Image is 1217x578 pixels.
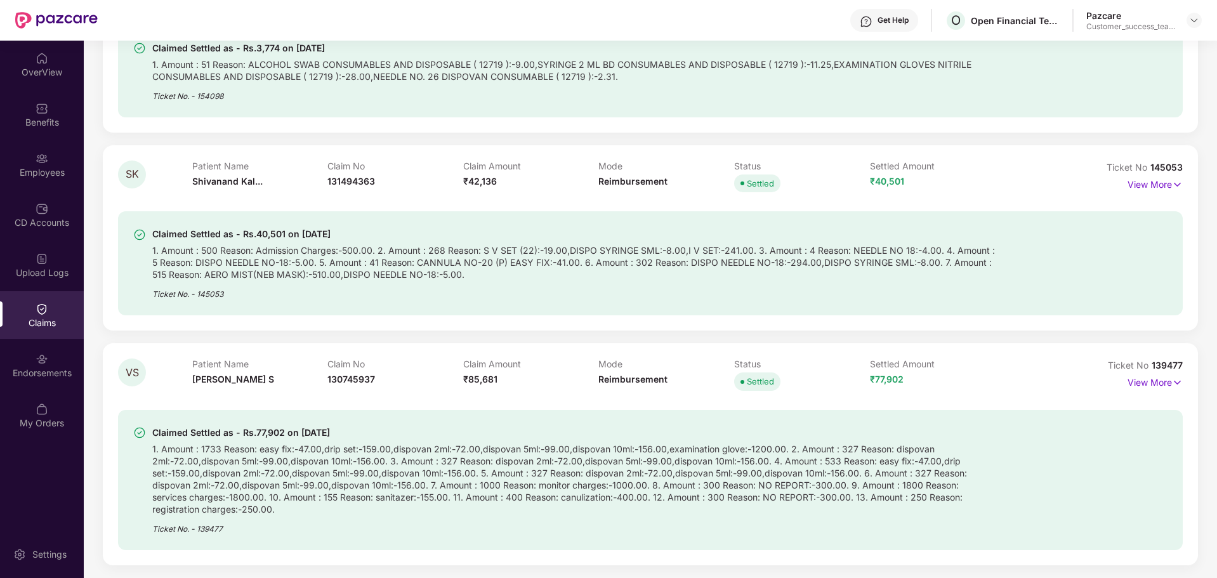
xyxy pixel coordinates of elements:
[1172,376,1183,390] img: svg+xml;base64,PHN2ZyB4bWxucz0iaHR0cDovL3d3dy53My5vcmcvMjAwMC9zdmciIHdpZHRoPSIxNyIgaGVpZ2h0PSIxNy...
[1172,178,1183,192] img: svg+xml;base64,PHN2ZyB4bWxucz0iaHR0cDovL3d3dy53My5vcmcvMjAwMC9zdmciIHdpZHRoPSIxNyIgaGVpZ2h0PSIxNy...
[1152,360,1183,371] span: 139477
[192,176,263,187] span: Shivanand Kal...
[1128,174,1183,192] p: View More
[598,176,668,187] span: Reimbursement
[951,13,961,28] span: O
[463,374,497,384] span: ₹85,681
[1189,15,1199,25] img: svg+xml;base64,PHN2ZyBpZD0iRHJvcGRvd24tMzJ4MzIiIHhtbG5zPSJodHRwOi8vd3d3LnczLm9yZy8yMDAwL3N2ZyIgd2...
[1150,162,1183,173] span: 145053
[870,374,904,384] span: ₹77,902
[870,161,1006,171] p: Settled Amount
[152,440,995,515] div: 1. Amount : 1733 Reason: easy fix:-47.00,drip set:-159.00,dispovan 2ml:-72.00,dispovan 5ml:-99.00...
[126,169,139,180] span: SK
[29,548,70,560] div: Settings
[598,358,734,369] p: Mode
[36,302,48,315] img: svg+xml;base64,PHN2ZyBpZD0iQ2xhaW0iIHhtbG5zPSJodHRwOi8vd3d3LnczLm9yZy8yMDAwL3N2ZyIgd2lkdGg9IjIwIi...
[36,152,48,164] img: svg+xml;base64,PHN2ZyBpZD0iRW1wbG95ZWVzIiB4bWxucz0iaHR0cDovL3d3dy53My5vcmcvMjAwMC9zdmciIHdpZHRoPS...
[327,374,375,384] span: 130745937
[192,358,328,369] p: Patient Name
[152,515,995,535] div: Ticket No. - 139477
[1086,22,1175,32] div: Customer_success_team_lead
[13,548,26,560] img: svg+xml;base64,PHN2ZyBpZD0iU2V0dGluZy0yMHgyMCIgeG1sbnM9Imh0dHA6Ly93d3cudzMub3JnLzIwMDAvc3ZnIiB3aW...
[1086,10,1175,22] div: Pazcare
[870,176,904,187] span: ₹40,501
[1107,162,1150,173] span: Ticket No
[463,161,599,171] p: Claim Amount
[327,161,463,171] p: Claim No
[36,51,48,64] img: svg+xml;base64,PHN2ZyBpZD0iSG9tZSIgeG1sbnM9Imh0dHA6Ly93d3cudzMub3JnLzIwMDAvc3ZnIiB3aWR0aD0iMjAiIG...
[598,161,734,171] p: Mode
[192,161,328,171] p: Patient Name
[152,242,995,280] div: 1. Amount : 500 Reason: Admission Charges:-500.00. 2. Amount : 268 Reason: S V SET (22):-19.00,DI...
[36,352,48,365] img: svg+xml;base64,PHN2ZyBpZD0iRW5kb3JzZW1lbnRzIiB4bWxucz0iaHR0cDovL3d3dy53My5vcmcvMjAwMC9zdmciIHdpZH...
[327,358,463,369] p: Claim No
[36,402,48,415] img: svg+xml;base64,PHN2ZyBpZD0iTXlfT3JkZXJzIiBkYXRhLW5hbWU9Ik15IE9yZGVycyIgeG1sbnM9Imh0dHA6Ly93d3cudz...
[878,15,909,25] div: Get Help
[36,252,48,265] img: svg+xml;base64,PHN2ZyBpZD0iVXBsb2FkX0xvZ3MiIGRhdGEtbmFtZT0iVXBsb2FkIExvZ3MiIHhtbG5zPSJodHRwOi8vd3...
[860,15,872,28] img: svg+xml;base64,PHN2ZyBpZD0iSGVscC0zMngzMiIgeG1sbnM9Imh0dHA6Ly93d3cudzMub3JnLzIwMDAvc3ZnIiB3aWR0aD...
[747,375,774,388] div: Settled
[1128,372,1183,390] p: View More
[192,374,274,384] span: [PERSON_NAME] S
[463,358,599,369] p: Claim Amount
[152,41,995,56] div: Claimed Settled as - Rs.3,774 on [DATE]
[870,358,1006,369] p: Settled Amount
[133,426,146,439] img: svg+xml;base64,PHN2ZyBpZD0iU3VjY2Vzcy0zMngzMiIgeG1sbnM9Imh0dHA6Ly93d3cudzMub3JnLzIwMDAvc3ZnIiB3aW...
[133,228,146,241] img: svg+xml;base64,PHN2ZyBpZD0iU3VjY2Vzcy0zMngzMiIgeG1sbnM9Imh0dHA6Ly93d3cudzMub3JnLzIwMDAvc3ZnIiB3aW...
[152,56,995,82] div: 1. Amount : 51 Reason: ALCOHOL SWAB CONSUMABLES AND DISPOSABLE ( 12719 ):-9.00,SYRINGE 2 ML BD CO...
[598,374,668,384] span: Reimbursement
[15,12,98,29] img: New Pazcare Logo
[36,102,48,114] img: svg+xml;base64,PHN2ZyBpZD0iQmVuZWZpdHMiIHhtbG5zPSJodHRwOi8vd3d3LnczLm9yZy8yMDAwL3N2ZyIgd2lkdGg9Ij...
[1108,360,1152,371] span: Ticket No
[971,15,1060,27] div: Open Financial Technologies Private Limited
[133,42,146,55] img: svg+xml;base64,PHN2ZyBpZD0iU3VjY2Vzcy0zMngzMiIgeG1sbnM9Imh0dHA6Ly93d3cudzMub3JnLzIwMDAvc3ZnIiB3aW...
[747,177,774,190] div: Settled
[152,82,995,102] div: Ticket No. - 154098
[152,280,995,300] div: Ticket No. - 145053
[734,161,870,171] p: Status
[126,367,139,378] span: VS
[463,176,497,187] span: ₹42,136
[734,358,870,369] p: Status
[36,202,48,214] img: svg+xml;base64,PHN2ZyBpZD0iQ0RfQWNjb3VudHMiIGRhdGEtbmFtZT0iQ0QgQWNjb3VudHMiIHhtbG5zPSJodHRwOi8vd3...
[327,176,375,187] span: 131494363
[152,425,995,440] div: Claimed Settled as - Rs.77,902 on [DATE]
[152,227,995,242] div: Claimed Settled as - Rs.40,501 on [DATE]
